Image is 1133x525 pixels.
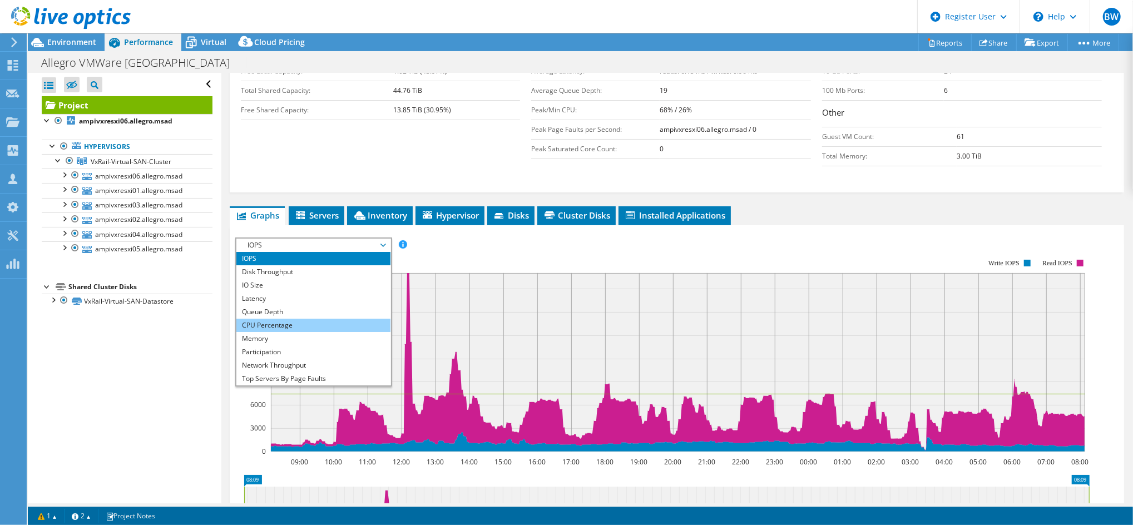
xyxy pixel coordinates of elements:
b: 1.02 TiB (45.97%) [393,66,447,76]
a: VxRail-Virtual-SAN-Datastore [42,294,212,308]
a: Share [971,34,1017,51]
text: 18:00 [596,457,613,467]
text: 19:00 [630,457,647,467]
a: ampivxresxi04.allegro.msad [42,227,212,241]
a: ampivxresxi01.allegro.msad [42,183,212,197]
a: ampivxresxi03.allegro.msad [42,198,212,212]
td: Peak Saturated Core Count: [531,139,660,159]
text: 07:00 [1037,457,1055,467]
span: IOPS [242,239,385,252]
text: Read IOPS [1042,259,1072,267]
text: 6000 [250,400,266,409]
text: 02:00 [868,457,885,467]
a: ampivxresxi06.allegro.msad [42,114,212,128]
a: ampivxresxi02.allegro.msad [42,212,212,227]
text: 22:00 [732,457,749,467]
text: 04:00 [936,457,953,467]
b: ampivxresxi06.allegro.msad [79,116,172,126]
a: Export [1016,34,1068,51]
span: Installed Applications [624,210,725,221]
span: Servers [294,210,339,221]
td: Guest VM Count: [822,127,957,146]
text: 3000 [250,423,266,433]
text: 05:00 [969,457,987,467]
div: Shared Cluster Disks [68,280,212,294]
a: Reports [918,34,972,51]
a: Hypervisors [42,140,212,154]
text: 14:00 [461,457,478,467]
span: Graphs [235,210,279,221]
li: IOPS [236,252,390,265]
text: 23:00 [766,457,783,467]
a: VxRail-Virtual-SAN-Cluster [42,154,212,169]
span: Hypervisor [421,210,479,221]
span: Cloud Pricing [254,37,305,47]
text: Write IOPS [988,259,1020,267]
h3: Other [822,106,1102,121]
li: IO Size [236,279,390,292]
td: Total Shared Capacity: [241,81,393,100]
li: Memory [236,332,390,345]
text: 00:00 [800,457,817,467]
li: Latency [236,292,390,305]
td: Free Shared Capacity: [241,100,393,120]
h1: Allegro VMWare [GEOGRAPHIC_DATA] [36,57,247,69]
text: 01:00 [834,457,851,467]
text: 12:00 [393,457,410,467]
td: Peak/Min CPU: [531,100,660,120]
text: 0 [262,447,266,456]
b: 24 [944,66,952,76]
span: VxRail-Virtual-SAN-Cluster [91,157,171,166]
li: Disk Throughput [236,265,390,279]
td: Average Queue Depth: [531,81,660,100]
a: More [1067,34,1119,51]
text: 03:00 [902,457,919,467]
a: Project Notes [98,509,163,523]
text: 15:00 [494,457,512,467]
text: 13:00 [427,457,444,467]
text: 20:00 [664,457,681,467]
li: Network Throughput [236,359,390,372]
svg: \n [1033,12,1043,22]
text: 09:00 [291,457,308,467]
span: Cluster Disks [543,210,610,221]
a: Project [42,96,212,114]
span: Performance [124,37,173,47]
b: ampivxresxi06.allegro.msad / 0 [660,125,756,134]
text: 11:00 [359,457,376,467]
b: 61 [957,132,964,141]
b: 3.00 TiB [957,151,982,161]
text: 08:00 [1071,457,1089,467]
b: 44.76 TiB [393,86,422,95]
td: Total Memory: [822,146,957,166]
td: 100 Mb Ports: [822,81,944,100]
li: Participation [236,345,390,359]
span: Virtual [201,37,226,47]
text: 17:00 [562,457,580,467]
text: 06:00 [1003,457,1021,467]
li: Top Servers By Page Faults [236,372,390,385]
span: Environment [47,37,96,47]
text: 16:00 [528,457,546,467]
b: 68% / 26% [660,105,692,115]
span: Inventory [353,210,407,221]
td: Peak Page Faults per Second: [531,120,660,139]
a: 2 [64,509,98,523]
b: 6 [944,86,948,95]
a: 1 [30,509,65,523]
b: reads: 6.15 ms / writes: 0.96 ms [660,66,758,76]
li: Queue Depth [236,305,390,319]
span: Disks [493,210,529,221]
li: CPU Percentage [236,319,390,332]
b: 19 [660,86,667,95]
b: 13.85 TiB (30.95%) [393,105,451,115]
text: 21:00 [698,457,715,467]
a: ampivxresxi05.allegro.msad [42,241,212,256]
a: ampivxresxi06.allegro.msad [42,169,212,183]
span: BW [1103,8,1121,26]
text: 10:00 [325,457,342,467]
b: 0 [660,144,664,153]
